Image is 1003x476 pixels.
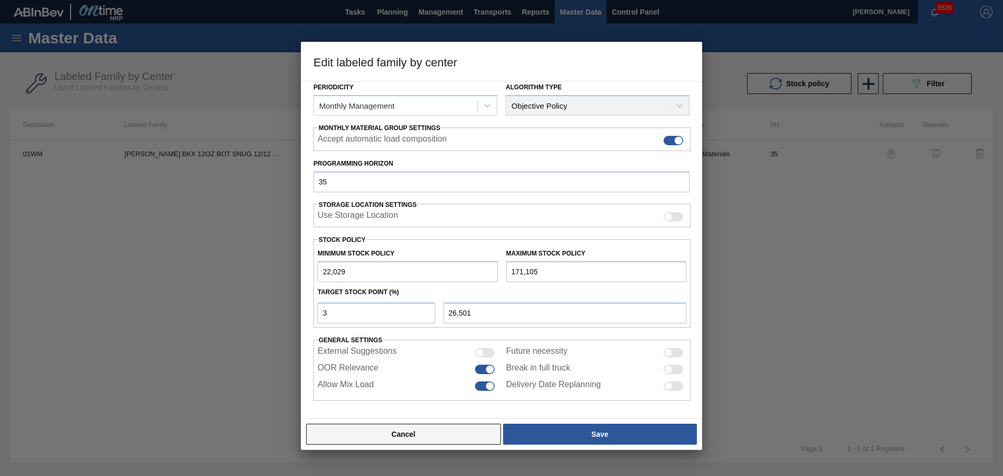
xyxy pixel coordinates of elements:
[318,211,398,223] label: When enabled, the system will display stocks from different storage locations.
[313,156,690,171] label: Programming Horizon
[318,134,447,147] label: Accept automatic load composition
[318,288,399,296] label: Target Stock Point (%)
[319,336,382,344] span: General settings
[318,250,394,257] label: Minimum Stock Policy
[306,424,501,445] button: Cancel
[318,363,379,376] label: OOR Relevance
[506,380,601,392] label: Delivery Date Replanning
[503,424,697,445] button: Save
[506,250,586,257] label: Maximum Stock Policy
[506,84,562,91] label: Algorithm Type
[319,124,440,132] span: Monthly Material Group Settings
[319,201,417,208] span: Storage Location Settings
[506,346,567,359] label: Future necessity
[301,42,702,82] h3: Edit labeled family by center
[319,236,366,243] label: Stock Policy
[313,84,354,91] label: Periodicity
[506,363,570,376] label: Break in full truck
[319,101,394,110] div: Monthly Management
[318,380,374,392] label: Allow Mix Load
[318,346,396,359] label: External Suggestions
